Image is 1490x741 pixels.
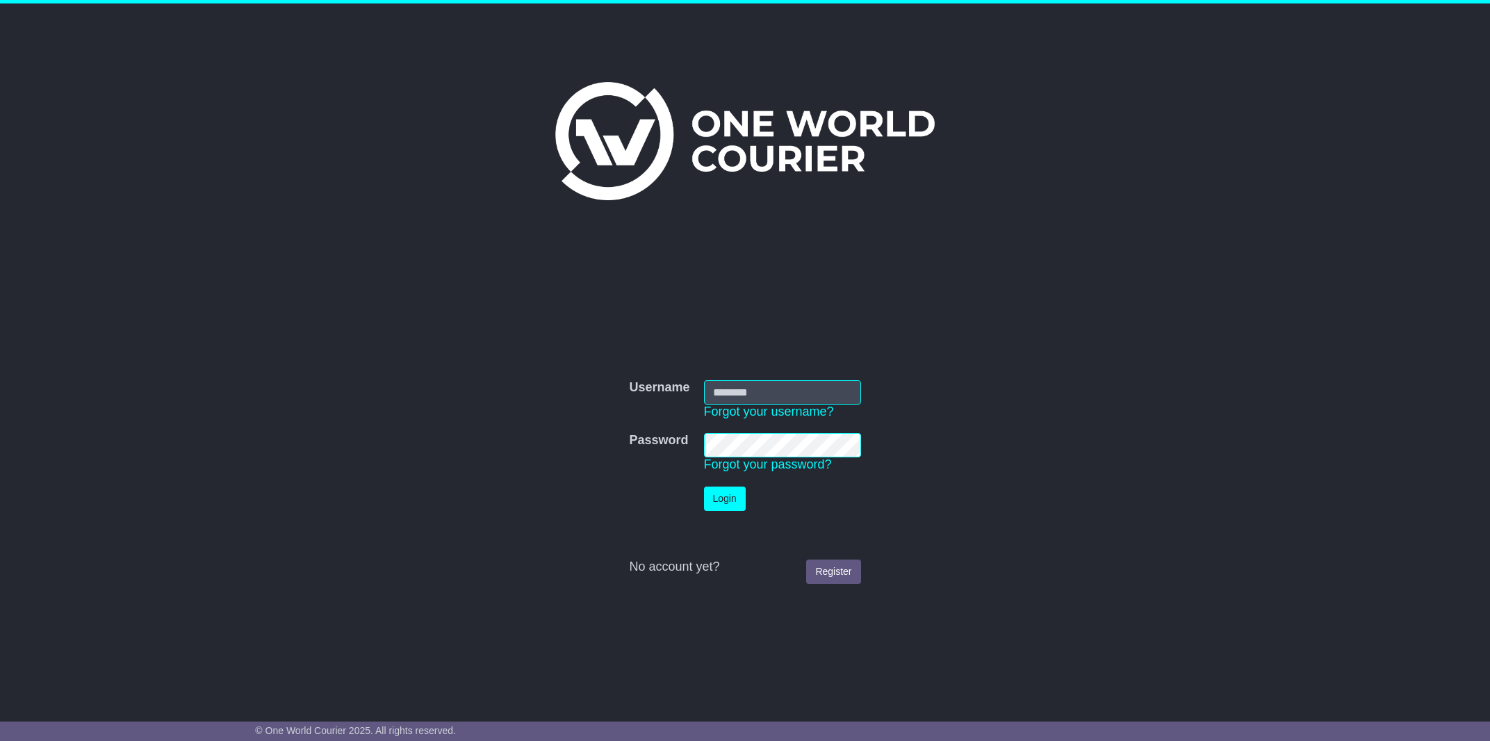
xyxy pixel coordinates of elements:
[629,433,688,448] label: Password
[629,560,860,575] div: No account yet?
[704,487,746,511] button: Login
[806,560,860,584] a: Register
[704,405,834,418] a: Forgot your username?
[255,725,456,736] span: © One World Courier 2025. All rights reserved.
[629,380,689,396] label: Username
[555,82,935,200] img: One World
[704,457,832,471] a: Forgot your password?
